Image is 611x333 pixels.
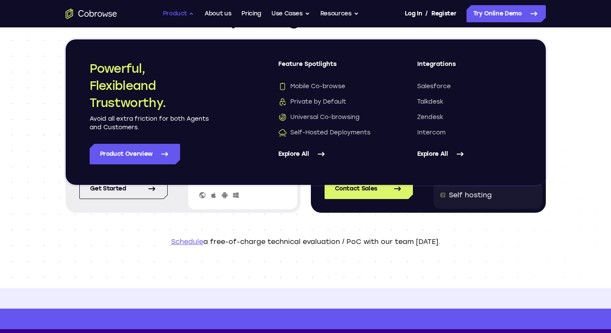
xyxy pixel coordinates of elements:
div: Self hosting [449,190,492,200]
span: Feature Spotlights [278,60,383,75]
a: Schedule [171,238,203,246]
a: Contact Sales [325,178,413,199]
img: Mobile Co-browse [278,82,287,91]
a: Explore All [278,144,383,164]
a: Log In [405,5,422,22]
a: Explore All [417,144,522,164]
a: Go to the home page [66,9,117,19]
span: Private by Default [278,98,346,106]
span: / [425,9,428,19]
p: a free-of-charge technical evaluation / PoC with our team [DATE]. [66,237,546,247]
button: Use Cases [271,5,310,22]
img: Universal Co-browsing [278,113,287,122]
p: Avoid all extra friction for both Agents and Customers. [90,115,210,132]
a: Private by DefaultPrivate by Default [278,98,383,106]
span: Intercom [417,128,445,137]
span: Salesforce [417,82,451,91]
a: Try Online Demo [467,5,546,22]
img: Self-Hosted Deployments [278,128,287,137]
a: Universal Co-browsingUniversal Co-browsing [278,113,383,122]
button: Resources [320,5,359,22]
span: Zendesk [417,113,443,122]
a: Talkdesk [417,98,522,106]
a: Product Overview [90,144,180,164]
a: Salesforce [417,82,522,91]
span: Talkdesk [417,98,443,106]
a: Self-Hosted DeploymentsSelf-Hosted Deployments [278,128,383,137]
a: Intercom [417,128,522,137]
span: Integrations [417,60,522,75]
a: About us [205,5,231,22]
a: Pricing [241,5,261,22]
a: Zendesk [417,113,522,122]
a: Get started [79,178,168,199]
h2: Powerful, Flexible and Trustworthy. [90,60,210,111]
img: Private by Default [278,98,287,106]
a: Register [431,5,456,22]
button: Product [163,5,195,22]
span: Universal Co-browsing [278,113,359,122]
span: Self-Hosted Deployments [278,128,370,137]
span: Mobile Co-browse [278,82,345,91]
a: Mobile Co-browseMobile Co-browse [278,82,383,91]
